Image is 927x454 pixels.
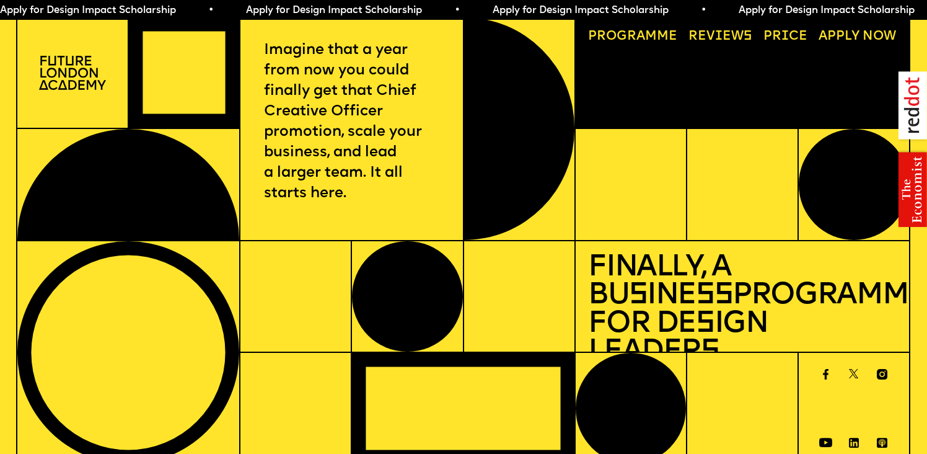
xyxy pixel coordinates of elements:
[629,281,648,311] span: s
[264,40,439,203] p: Imagine that a year from now you could finally get that Chief Creative Officer promotion, scale y...
[812,24,903,49] a: Apply now
[701,337,719,367] span: s
[429,6,435,16] span: •
[682,24,759,49] a: Reviews
[636,30,645,43] span: a
[696,281,732,311] span: ss
[757,24,814,49] a: Price
[819,30,827,43] span: A
[588,254,896,367] h1: Finally, a Bu ine Programme for De ign Leader
[183,6,189,16] span: •
[696,309,714,339] span: s
[676,6,682,16] span: •
[582,24,684,49] a: Programme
